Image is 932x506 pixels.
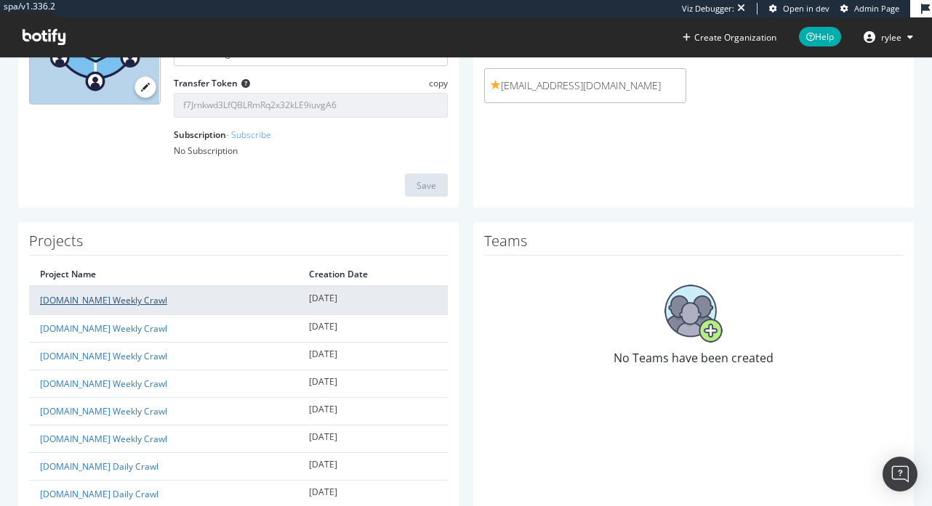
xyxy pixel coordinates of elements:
[682,30,777,44] button: Create Organization
[484,233,903,256] h1: Teams
[298,342,448,370] td: [DATE]
[40,460,158,473] a: [DOMAIN_NAME] Daily Crawl
[298,453,448,481] td: [DATE]
[883,457,917,491] div: Open Intercom Messenger
[40,378,167,390] a: [DOMAIN_NAME] Weekly Crawl
[429,77,448,89] span: copy
[854,3,899,14] span: Admin Page
[799,27,841,46] span: Help
[174,144,448,157] div: No Subscription
[298,425,448,453] td: [DATE]
[40,294,167,306] a: [DOMAIN_NAME] Weekly Crawl
[40,350,167,362] a: [DOMAIN_NAME] Weekly Crawl
[614,350,774,366] span: No Teams have been created
[417,179,436,192] div: Save
[226,128,271,141] a: - Subscribe
[405,174,448,197] button: Save
[40,433,167,445] a: [DOMAIN_NAME] Weekly Crawl
[491,78,680,93] span: [EMAIL_ADDRESS][DOMAIN_NAME]
[664,285,723,343] img: No Teams have been created
[783,3,829,14] span: Open in dev
[298,370,448,397] td: [DATE]
[29,233,448,256] h1: Projects
[682,3,734,15] div: Viz Debugger:
[40,488,158,500] a: [DOMAIN_NAME] Daily Crawl
[40,405,167,417] a: [DOMAIN_NAME] Weekly Crawl
[40,322,167,335] a: [DOMAIN_NAME] Weekly Crawl
[298,263,448,286] th: Creation Date
[852,25,925,49] button: rylee
[298,397,448,425] td: [DATE]
[174,77,238,89] label: Transfer Token
[881,31,901,44] span: rylee
[29,263,298,286] th: Project Name
[298,314,448,342] td: [DATE]
[298,286,448,314] td: [DATE]
[174,128,271,141] label: Subscription
[769,3,829,15] a: Open in dev
[840,3,899,15] a: Admin Page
